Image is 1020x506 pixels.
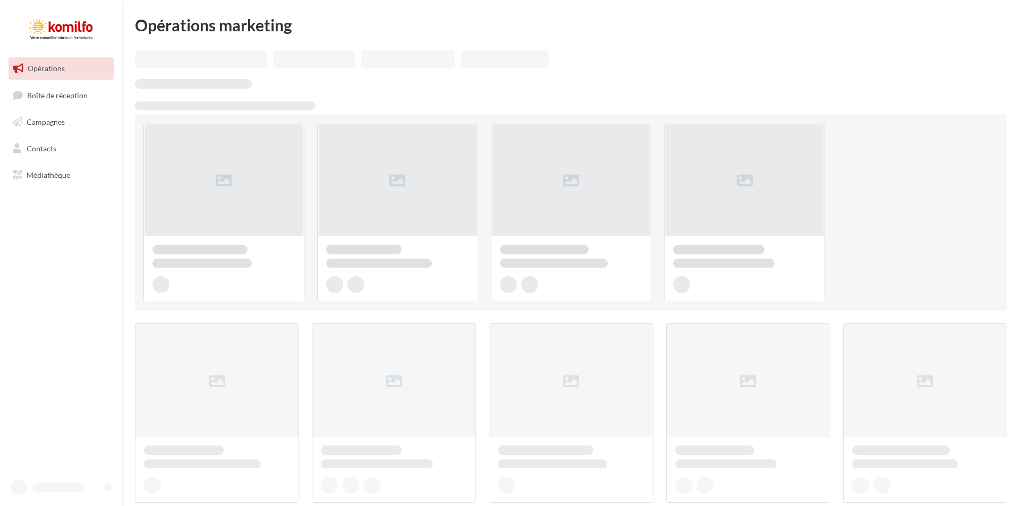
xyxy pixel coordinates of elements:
a: Campagnes [6,111,116,133]
span: Médiathèque [27,170,70,179]
span: Boîte de réception [27,90,88,99]
a: Boîte de réception [6,84,116,107]
a: Opérations [6,57,116,80]
div: Opérations marketing [135,17,1007,33]
span: Opérations [28,64,65,73]
a: Médiathèque [6,164,116,186]
span: Contacts [27,144,56,153]
a: Contacts [6,138,116,160]
span: Campagnes [27,117,65,126]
